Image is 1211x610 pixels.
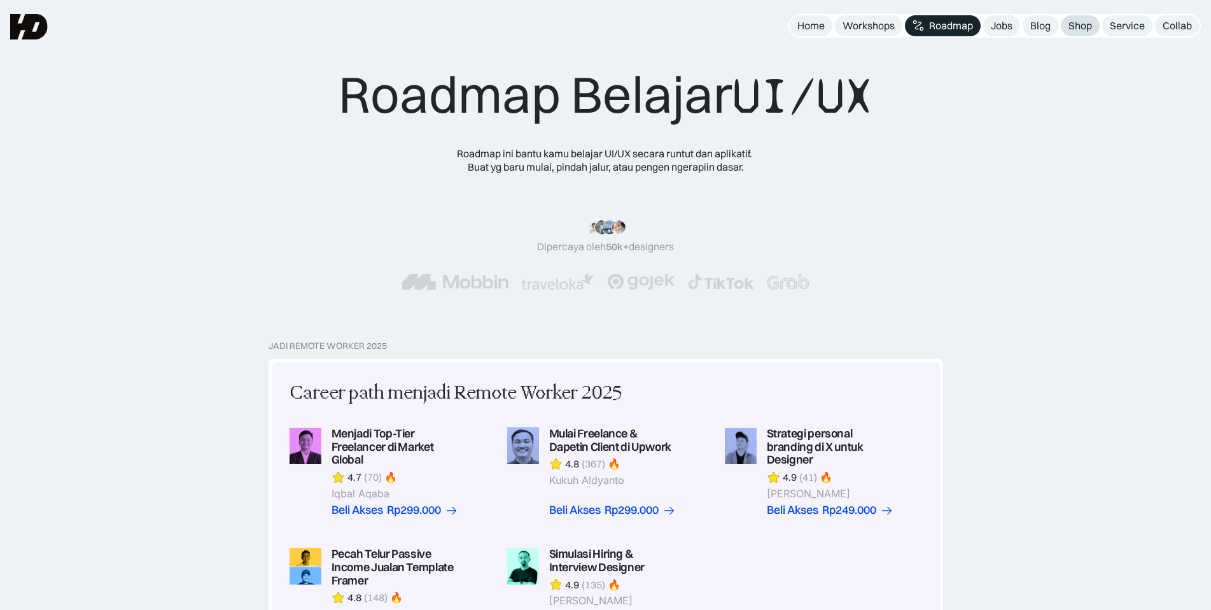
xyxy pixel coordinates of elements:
div: Career path menjadi Remote Worker 2025 [290,380,622,407]
a: Beli AksesRp299.000 [332,504,458,517]
div: Workshops [843,19,895,32]
a: Service [1102,15,1152,36]
a: Workshops [835,15,902,36]
div: Blog [1030,19,1051,32]
div: Service [1110,19,1145,32]
span: 50k+ [606,240,629,253]
div: Roadmap [929,19,973,32]
a: Home [790,15,832,36]
a: Collab [1155,15,1200,36]
a: Shop [1061,15,1100,36]
div: Home [797,19,825,32]
div: Shop [1068,19,1092,32]
a: Beli AksesRp249.000 [767,504,893,517]
a: Jobs [983,15,1020,36]
div: Jadi Remote Worker 2025 [269,341,387,351]
a: Beli AksesRp299.000 [549,504,676,517]
div: Roadmap ini bantu kamu belajar UI/UX secara runtut dan aplikatif. Buat yg baru mulai, pindah jalu... [447,147,765,174]
div: Collab [1163,19,1192,32]
div: Dipercaya oleh designers [537,240,674,253]
div: Beli Akses [332,504,383,517]
a: Blog [1023,15,1058,36]
a: Roadmap [905,15,981,36]
div: Roadmap Belajar [339,64,872,127]
div: Rp299.000 [387,504,441,517]
div: Beli Akses [767,504,818,517]
div: Jobs [991,19,1012,32]
div: Rp299.000 [605,504,659,517]
div: Beli Akses [549,504,601,517]
div: Rp249.000 [822,504,876,517]
span: UI/UX [732,66,872,127]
